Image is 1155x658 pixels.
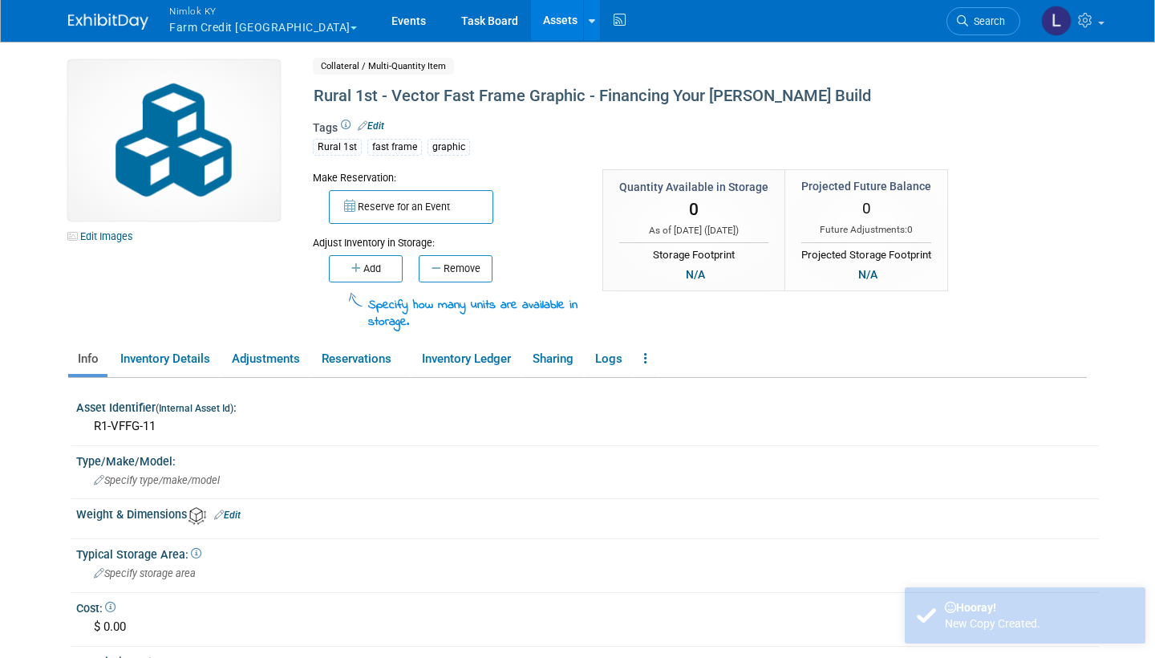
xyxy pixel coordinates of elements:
a: Inventory Ledger [412,345,520,373]
div: N/A [853,266,882,283]
span: Nimlok KY [169,2,357,19]
img: Collateral-Icon-2.png [68,60,280,221]
a: Search [946,7,1020,35]
div: Tags [313,120,984,166]
div: N/A [681,266,710,283]
div: Make Reservation: [313,169,578,185]
span: Specify storage area [94,567,196,579]
small: (Internal Asset Id) [156,403,233,414]
a: Info [68,345,107,373]
button: Reserve for an Event [329,190,493,224]
div: Projected Future Balance [801,178,931,194]
span: 0 [862,199,871,217]
div: Rural 1st - Vector Fast Frame Graphic - Financing Your [PERSON_NAME] Build [308,82,984,111]
span: Collateral / Multi-Quantity Item [313,58,454,75]
span: Typical Storage Area: [76,548,201,561]
div: Weight & Dimensions [76,502,1099,524]
a: Edit [358,120,384,132]
img: Luc Schaefer [1041,6,1072,36]
img: Asset Weight and Dimensions [188,507,206,525]
div: Hooray! [945,599,1133,615]
a: Edit Images [68,226,140,246]
a: Adjustments [222,345,309,373]
span: 0 [689,200,699,219]
a: Edit [214,510,241,521]
div: $ 0.00 [88,615,1087,640]
div: Quantity Available in Storage [619,179,768,195]
span: Specify type/make/model [94,474,220,486]
span: 0 [907,224,913,235]
div: Rural 1st [313,139,362,156]
button: Add [329,255,403,282]
div: Storage Footprint [619,242,768,263]
div: Type/Make/Model: [76,449,1099,469]
span: [DATE] [707,225,736,236]
span: Specify how many units are available in storage. [368,296,577,331]
a: Logs [586,345,631,373]
div: Future Adjustments: [801,223,931,237]
div: Projected Storage Footprint [801,242,931,263]
div: graphic [428,139,470,156]
a: Inventory Details [111,345,219,373]
div: New Copy Created. [945,615,1133,632]
div: As of [DATE] ( ) [619,224,768,238]
a: Sharing [523,345,582,373]
span: Search [968,15,1005,27]
div: fast frame [367,139,422,156]
a: Reservations [312,345,409,373]
div: R1-VFFG-11 [88,414,1087,439]
button: Remove [419,255,492,282]
div: Cost: [76,596,1099,616]
img: ExhibitDay [68,14,148,30]
div: Asset Identifier : [76,396,1099,416]
div: Adjust Inventory in Storage: [313,224,578,250]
